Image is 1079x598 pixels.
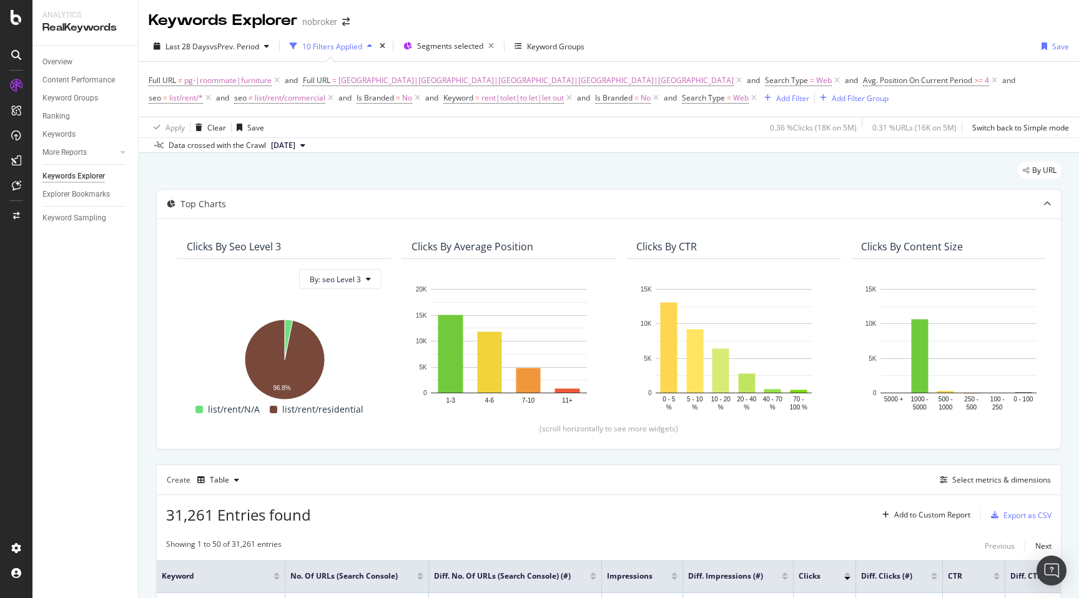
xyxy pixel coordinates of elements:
div: Showing 1 to 50 of 31,261 entries [166,539,282,554]
text: 5000 + [884,396,904,403]
text: % [770,404,776,411]
div: Explorer Bookmarks [42,188,110,201]
text: 20K [416,286,427,293]
div: Table [210,476,229,484]
div: Keyword Groups [42,92,98,105]
text: 1000 - [911,396,929,403]
div: RealKeywords [42,21,128,35]
a: Keywords Explorer [42,170,129,183]
span: = [396,92,400,103]
text: 4-6 [485,397,495,404]
div: Ranking [42,110,70,123]
a: Overview [42,56,129,69]
div: Previous [985,541,1015,551]
div: Keywords Explorer [42,170,105,183]
button: and [216,92,229,104]
div: Add Filter [776,93,809,104]
text: % [744,404,749,411]
span: Is Branded [595,92,633,103]
button: Add to Custom Report [877,505,970,525]
span: By URL [1032,167,1057,174]
span: = [163,92,167,103]
span: rent|tolet|to let|let out [481,89,564,107]
div: Keyword Sampling [42,212,106,225]
span: Diff. No. of URLs (Search Console) (#) [434,571,571,582]
span: seo [149,92,161,103]
button: and [425,92,438,104]
span: CTR [948,571,975,582]
text: 0 [873,390,877,396]
button: Save [232,117,264,137]
span: Diff. Clicks (#) [861,571,912,582]
text: 10 - 20 [711,396,731,403]
svg: A chart. [636,283,831,413]
text: 0 [423,390,427,396]
text: 100 % [790,404,807,411]
a: Explorer Bookmarks [42,188,129,201]
div: More Reports [42,146,87,159]
button: and [285,74,298,86]
button: and [577,92,590,104]
svg: A chart. [861,283,1056,413]
div: Top Charts [180,198,226,210]
div: 10 Filters Applied [302,41,362,52]
svg: A chart. [187,313,382,402]
a: Content Performance [42,74,129,87]
text: 10K [865,321,877,328]
a: Keyword Sampling [42,212,129,225]
text: 5000 [913,404,927,411]
div: Content Performance [42,74,115,87]
div: legacy label [1018,162,1062,179]
button: and [338,92,352,104]
text: 96.8% [273,385,290,392]
span: Segments selected [417,41,483,51]
text: 10K [641,321,652,328]
text: 1-3 [446,397,455,404]
div: Switch back to Simple mode [972,122,1069,133]
button: Save [1037,36,1069,56]
a: More Reports [42,146,117,159]
div: Open Intercom Messenger [1037,556,1067,586]
span: Last 28 Days [165,41,210,52]
div: Analytics [42,10,128,21]
div: Add Filter Group [832,93,889,104]
span: Impressions [607,571,653,582]
span: 31,261 Entries found [166,504,311,525]
button: [DATE] [266,138,310,153]
div: and [338,92,352,103]
text: % [692,404,697,411]
text: 15K [865,286,877,293]
text: 500 [966,404,977,411]
div: and [285,75,298,86]
text: 5K [419,364,427,371]
button: and [845,74,858,86]
text: % [718,404,724,411]
div: and [747,75,760,86]
span: >= [974,75,983,86]
a: Ranking [42,110,129,123]
span: Full URL [303,75,330,86]
button: Add Filter Group [815,91,889,105]
div: and [1002,75,1015,86]
span: No. of URLs (Search Console) [290,571,398,582]
span: list/rent/N/A [208,402,260,417]
button: Apply [149,117,185,137]
text: 15K [416,312,427,319]
span: list/rent/commercial [255,89,325,107]
text: 40 - 70 [763,396,783,403]
div: Select metrics & dimensions [952,474,1051,485]
div: Apply [165,122,185,133]
div: Clicks By seo Level 3 [187,240,281,253]
div: (scroll horizontally to see more widgets) [172,423,1046,434]
button: Select metrics & dimensions [935,473,1051,488]
div: Next [1035,541,1052,551]
button: Clear [190,117,226,137]
span: Web [733,89,749,107]
div: Keyword Groups [527,41,584,52]
button: Previous [985,539,1015,554]
span: Clicks [799,571,825,582]
span: Search Type [682,92,725,103]
text: % [666,404,672,411]
span: Is Branded [357,92,394,103]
